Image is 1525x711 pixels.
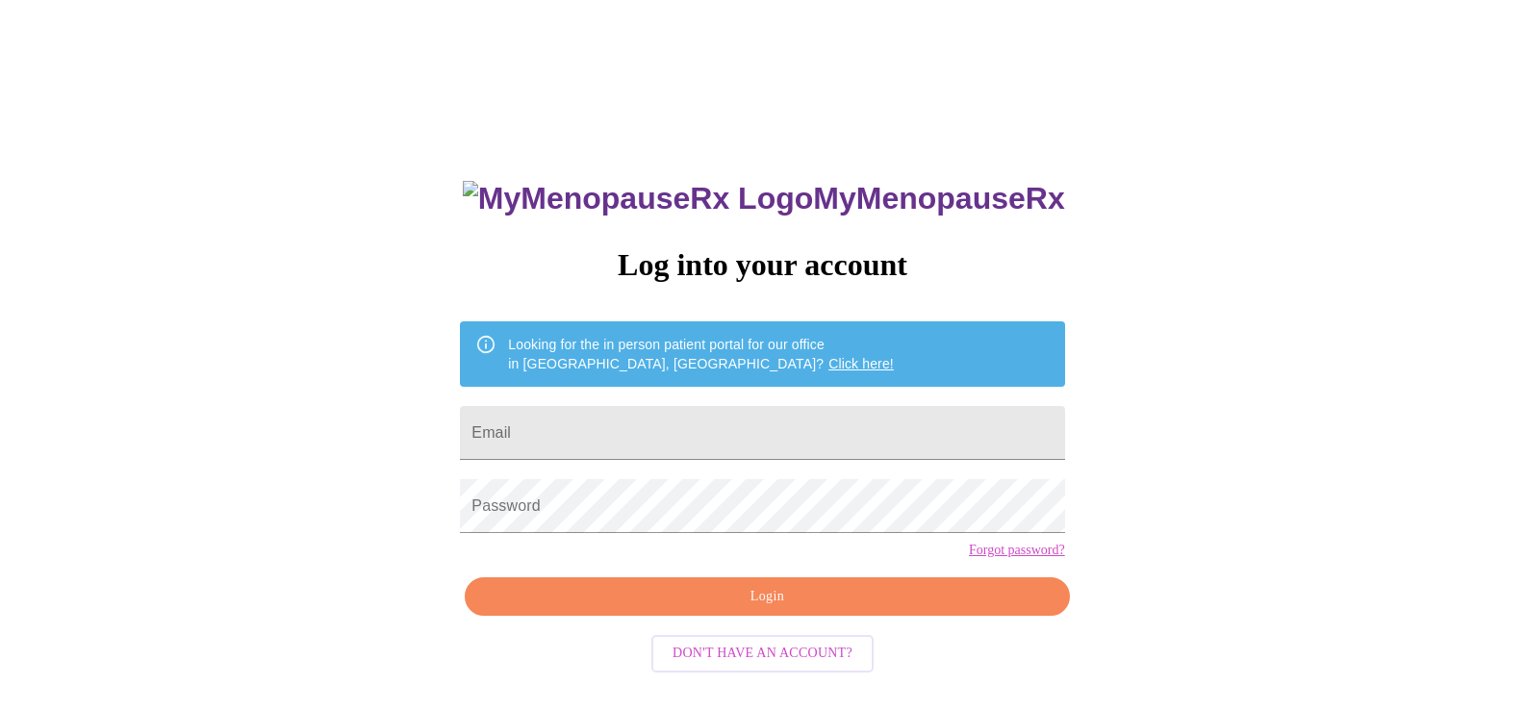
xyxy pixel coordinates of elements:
[508,327,894,381] div: Looking for the in person patient portal for our office in [GEOGRAPHIC_DATA], [GEOGRAPHIC_DATA]?
[487,585,1047,609] span: Login
[647,644,878,660] a: Don't have an account?
[673,642,852,666] span: Don't have an account?
[651,635,874,673] button: Don't have an account?
[463,181,813,216] img: MyMenopauseRx Logo
[463,181,1065,216] h3: MyMenopauseRx
[828,356,894,371] a: Click here!
[969,543,1065,558] a: Forgot password?
[460,247,1064,283] h3: Log into your account
[465,577,1069,617] button: Login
